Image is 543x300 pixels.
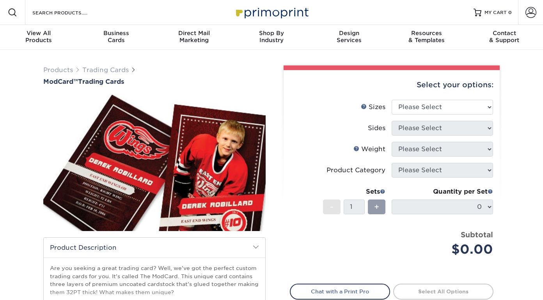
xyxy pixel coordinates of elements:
[388,30,465,44] div: & Templates
[155,30,233,37] span: Direct Mail
[465,30,543,37] span: Contact
[374,201,379,213] span: +
[78,30,155,44] div: Cards
[78,25,155,50] a: BusinessCards
[465,30,543,44] div: & Support
[461,230,493,239] strong: Subtotal
[43,78,266,85] a: ModCard™Trading Cards
[361,102,385,112] div: Sizes
[233,25,311,50] a: Shop ByIndustry
[393,284,493,299] a: Select All Options
[353,145,385,154] div: Weight
[310,25,388,50] a: DesignServices
[82,66,129,74] a: Trading Cards
[155,30,233,44] div: Marketing
[310,30,388,37] span: Design
[32,8,108,17] input: SEARCH PRODUCTS.....
[484,9,507,16] span: MY CART
[508,10,512,15] span: 0
[43,78,266,85] h1: Trading Cards
[330,201,334,213] span: -
[327,166,385,175] div: Product Category
[233,30,311,37] span: Shop By
[388,25,465,50] a: Resources& Templates
[155,25,233,50] a: Direct MailMarketing
[368,124,385,133] div: Sides
[232,4,311,21] img: Primoprint
[233,30,311,44] div: Industry
[323,187,385,196] div: Sets
[44,238,265,258] h2: Product Description
[43,78,78,85] span: ModCard™
[290,70,493,100] div: Select your options:
[397,240,493,259] div: $0.00
[465,25,543,50] a: Contact& Support
[392,187,493,196] div: Quantity per Set
[43,86,266,240] img: ModCard™ 01
[78,30,155,37] span: Business
[290,284,390,299] a: Chat with a Print Pro
[43,66,73,74] a: Products
[388,30,465,37] span: Resources
[310,30,388,44] div: Services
